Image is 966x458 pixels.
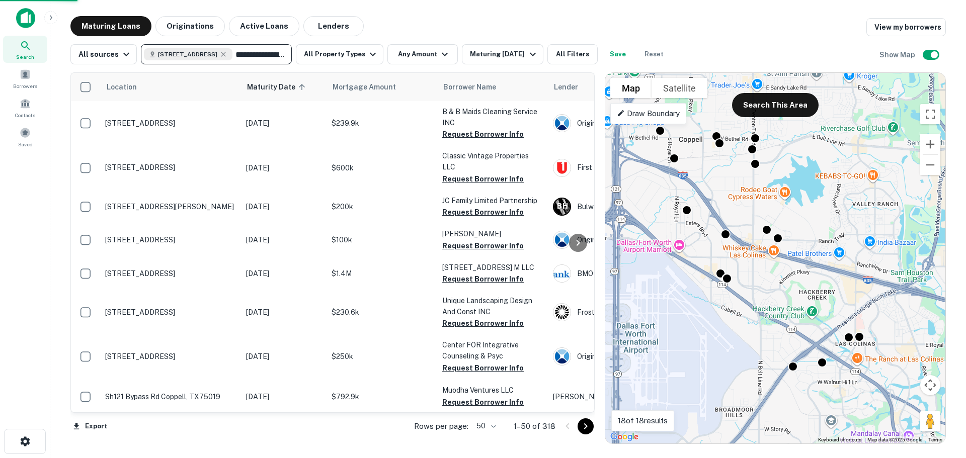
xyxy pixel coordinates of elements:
button: Any Amount [387,44,458,64]
p: $600k [332,162,432,173]
p: [STREET_ADDRESS] [105,308,236,317]
button: Active Loans [229,16,299,36]
p: 18 of 18 results [618,415,668,427]
a: Terms (opens in new tab) [928,437,942,442]
span: Borrowers [13,82,37,90]
div: Bulwark Holdings INC [553,198,704,216]
a: Contacts [3,94,47,121]
a: Borrowers [3,65,47,92]
button: Request Borrower Info [442,240,524,252]
p: $1.4M [332,268,432,279]
img: picture [553,348,571,365]
p: B & B Maids Cleaning Service INC [442,106,543,128]
div: Origin Bank [553,114,704,132]
div: BMO [PERSON_NAME] Bank NA [553,264,704,283]
button: Request Borrower Info [442,206,524,218]
div: All sources [78,48,132,60]
a: View my borrowers [866,18,946,36]
button: All Property Types [296,44,383,64]
button: Request Borrower Info [442,273,524,285]
div: 50 [472,419,498,433]
img: Google [608,430,641,443]
button: Show satellite imagery [652,78,707,98]
div: Maturing [DATE] [470,48,538,60]
p: Unique Landscaping Design And Const INC [442,295,543,317]
div: Frost Bank [553,303,704,321]
p: $100k [332,234,432,245]
button: Originations [155,16,225,36]
div: 0 0 [605,73,945,443]
button: Maturing [DATE] [462,44,543,64]
p: JC Family Limited Partnership [442,195,543,206]
button: Zoom in [920,134,940,154]
span: Contacts [15,111,35,119]
a: Search [3,36,47,63]
p: Center FOR Integrative Counseling & Psyc [442,339,543,361]
span: Location [106,81,137,93]
p: [STREET_ADDRESS] [105,352,236,361]
p: Classic Vintage Properties LLC [442,150,543,172]
p: [DATE] [246,391,321,402]
th: Mortgage Amount [327,73,437,101]
button: All sources [70,44,137,64]
div: First United Bank & Trust CO [553,159,704,177]
span: Borrower Name [443,81,496,93]
a: Saved [3,123,47,150]
p: $792.9k [332,391,432,402]
button: Save your search to get updates of matches that match your search criteria. [602,44,634,64]
button: Zoom out [920,155,940,175]
p: Sh121 Bypass Rd Coppell, TX75019 [105,392,236,401]
p: [STREET_ADDRESS] M LLC [442,262,543,273]
p: $239.9k [332,118,432,129]
p: [DATE] [246,351,321,362]
p: Muodha Ventures LLC [442,385,543,396]
p: $200k [332,201,432,212]
span: Search [16,53,34,61]
p: B H [557,201,568,212]
iframe: Chat Widget [916,378,966,426]
button: Go to next page [578,418,594,434]
button: Request Borrower Info [442,317,524,329]
p: $250k [332,351,432,362]
button: Reset [638,44,670,64]
span: Map data ©2025 Google [867,437,922,442]
p: Rows per page: [414,420,468,432]
p: [DATE] [246,268,321,279]
button: Request Borrower Info [442,362,524,374]
button: Request Borrower Info [442,396,524,408]
p: 1–50 of 318 [514,420,555,432]
p: Draw Boundary [617,108,680,120]
h6: Show Map [879,49,917,60]
p: [STREET_ADDRESS] [105,235,236,244]
th: Lender [548,73,709,101]
button: Map camera controls [920,375,940,395]
img: picture [553,231,571,248]
button: Request Borrower Info [442,173,524,185]
p: [DATE] [246,234,321,245]
img: picture [553,304,571,321]
button: Lenders [303,16,364,36]
p: [STREET_ADDRESS][PERSON_NAME] [105,202,236,211]
img: capitalize-icon.png [16,8,35,28]
img: picture [553,159,571,176]
img: picture [553,265,571,282]
button: Keyboard shortcuts [818,436,861,443]
span: Maturity Date [247,81,308,93]
p: [STREET_ADDRESS] [105,269,236,278]
p: [DATE] [246,162,321,173]
p: [DATE] [246,307,321,318]
button: All Filters [547,44,598,64]
p: [STREET_ADDRESS] [105,119,236,128]
th: Maturity Date [241,73,327,101]
div: Origin Bank [553,231,704,249]
div: Origin Bank [553,347,704,365]
img: picture [553,115,571,132]
th: Borrower Name [437,73,548,101]
p: [DATE] [246,201,321,212]
p: [PERSON_NAME] [553,391,704,402]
